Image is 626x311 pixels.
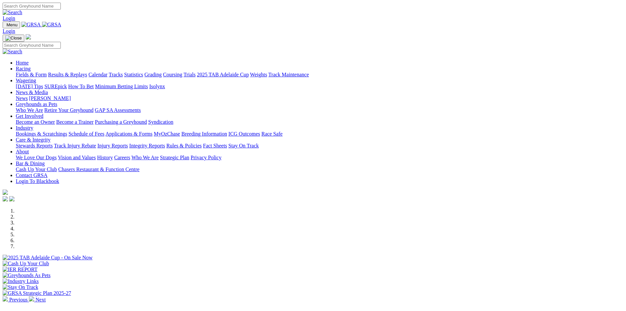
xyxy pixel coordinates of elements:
[54,143,96,148] a: Track Injury Rebate
[3,21,20,28] button: Toggle navigation
[3,296,8,301] img: chevron-left-pager-white.svg
[166,143,202,148] a: Rules & Policies
[3,15,15,21] a: Login
[3,297,29,302] a: Previous
[29,297,46,302] a: Next
[97,143,128,148] a: Injury Reports
[3,49,22,55] img: Search
[228,131,260,137] a: ICG Outcomes
[3,278,39,284] img: Industry Links
[68,131,104,137] a: Schedule of Fees
[16,149,29,154] a: About
[261,131,282,137] a: Race Safe
[3,190,8,195] img: logo-grsa-white.png
[35,297,46,302] span: Next
[16,66,31,71] a: Racing
[163,72,182,77] a: Coursing
[16,95,28,101] a: News
[16,125,33,131] a: Industry
[3,255,93,261] img: 2025 TAB Adelaide Cup - On Sale Now
[16,178,59,184] a: Login To Blackbook
[114,155,130,160] a: Careers
[88,72,107,77] a: Calendar
[16,167,623,172] div: Bar & Dining
[228,143,259,148] a: Stay On Track
[7,22,17,27] span: Menu
[181,131,227,137] a: Breeding Information
[26,34,31,39] img: logo-grsa-white.png
[16,119,623,125] div: Get Involved
[3,10,22,15] img: Search
[97,155,113,160] a: History
[268,72,309,77] a: Track Maintenance
[95,84,148,89] a: Minimum Betting Limits
[68,84,94,89] a: How To Bet
[16,72,623,78] div: Racing
[16,131,623,137] div: Industry
[191,155,221,160] a: Privacy Policy
[95,107,141,113] a: GAP SA Assessments
[16,113,43,119] a: Get Involved
[148,119,173,125] a: Syndication
[129,143,165,148] a: Integrity Reports
[16,155,623,161] div: About
[16,84,43,89] a: [DATE] Tips
[3,42,61,49] input: Search
[154,131,180,137] a: MyOzChase
[3,3,61,10] input: Search
[3,284,38,290] img: Stay On Track
[3,272,51,278] img: Greyhounds As Pets
[16,143,623,149] div: Care & Integrity
[203,143,227,148] a: Fact Sheets
[3,28,15,34] a: Login
[42,22,61,28] img: GRSA
[16,90,48,95] a: News & Media
[16,107,623,113] div: Greyhounds as Pets
[149,84,165,89] a: Isolynx
[131,155,159,160] a: Who We Are
[44,107,94,113] a: Retire Your Greyhound
[109,72,123,77] a: Tracks
[3,290,71,296] img: GRSA Strategic Plan 2025-27
[44,84,67,89] a: SUREpick
[16,172,47,178] a: Contact GRSA
[16,101,57,107] a: Greyhounds as Pets
[105,131,152,137] a: Applications & Forms
[16,95,623,101] div: News & Media
[16,143,53,148] a: Stewards Reports
[16,84,623,90] div: Wagering
[5,36,22,41] img: Close
[58,167,139,172] a: Chasers Restaurant & Function Centre
[9,196,14,201] img: twitter.svg
[16,167,57,172] a: Cash Up Your Club
[29,296,34,301] img: chevron-right-pager-white.svg
[250,72,267,77] a: Weights
[3,196,8,201] img: facebook.svg
[58,155,96,160] a: Vision and Values
[16,60,29,65] a: Home
[21,22,41,28] img: GRSA
[16,72,47,77] a: Fields & Form
[3,267,37,272] img: IER REPORT
[16,155,57,160] a: We Love Our Dogs
[95,119,147,125] a: Purchasing a Greyhound
[183,72,196,77] a: Trials
[56,119,94,125] a: Become a Trainer
[145,72,162,77] a: Grading
[197,72,249,77] a: 2025 TAB Adelaide Cup
[29,95,71,101] a: [PERSON_NAME]
[3,35,24,42] button: Toggle navigation
[16,131,67,137] a: Bookings & Scratchings
[16,107,43,113] a: Who We Are
[16,137,51,143] a: Care & Integrity
[48,72,87,77] a: Results & Replays
[16,161,45,166] a: Bar & Dining
[16,78,36,83] a: Wagering
[3,261,49,267] img: Cash Up Your Club
[9,297,28,302] span: Previous
[16,119,55,125] a: Become an Owner
[160,155,189,160] a: Strategic Plan
[124,72,143,77] a: Statistics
